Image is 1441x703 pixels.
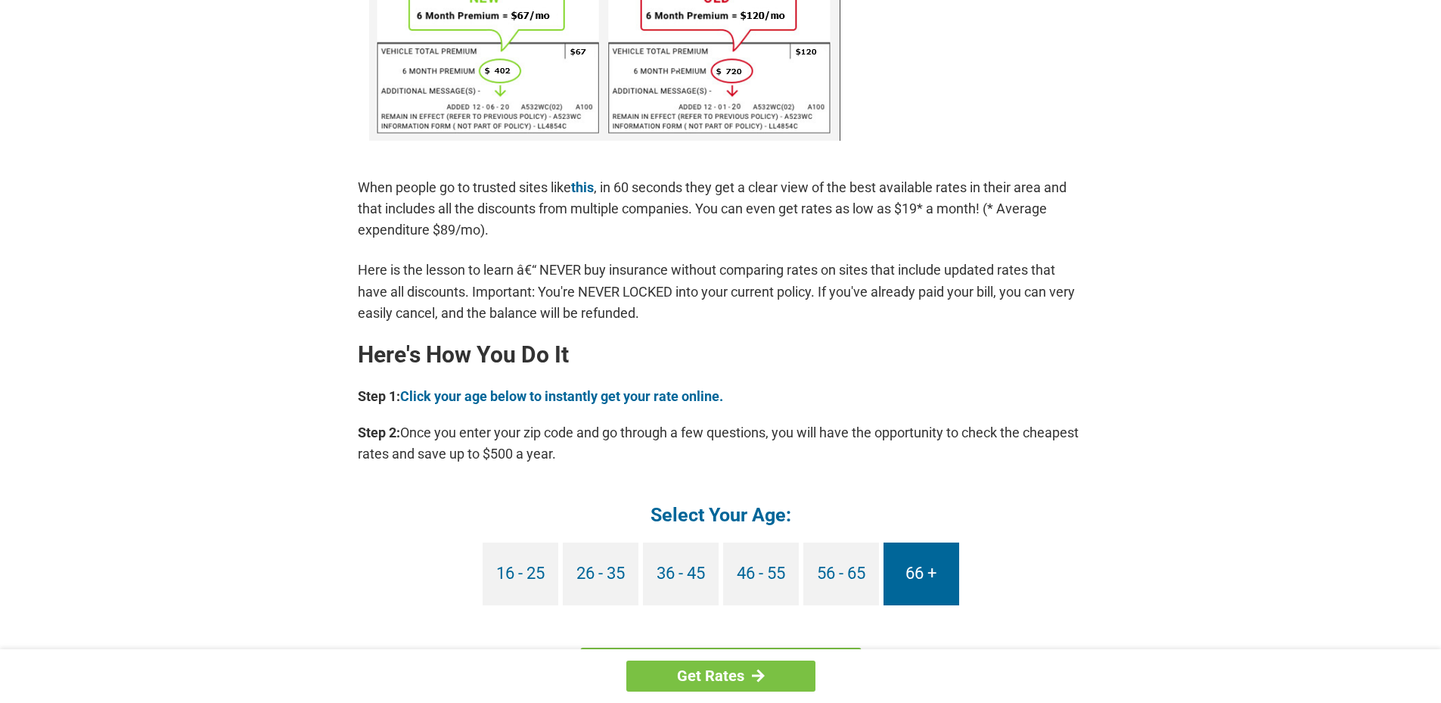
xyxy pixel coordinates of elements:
a: 26 - 35 [563,543,638,605]
b: Step 2: [358,425,400,440]
a: 46 - 55 [723,543,799,605]
a: Click your age below to instantly get your rate online. [400,388,723,404]
h4: Select Your Age: [358,502,1084,527]
a: Find My Rate - Enter Zip Code [580,648,861,692]
a: Get Rates [626,661,815,692]
a: 16 - 25 [483,543,558,605]
b: Step 1: [358,388,400,404]
a: 66 + [884,543,959,605]
p: Here is the lesson to learn â€“ NEVER buy insurance without comparing rates on sites that include... [358,260,1084,323]
a: 56 - 65 [803,543,879,605]
p: Once you enter your zip code and go through a few questions, you will have the opportunity to che... [358,422,1084,465]
a: 36 - 45 [643,543,719,605]
a: this [571,179,594,195]
h2: Here's How You Do It [358,343,1084,367]
p: When people go to trusted sites like , in 60 seconds they get a clear view of the best available ... [358,177,1084,241]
